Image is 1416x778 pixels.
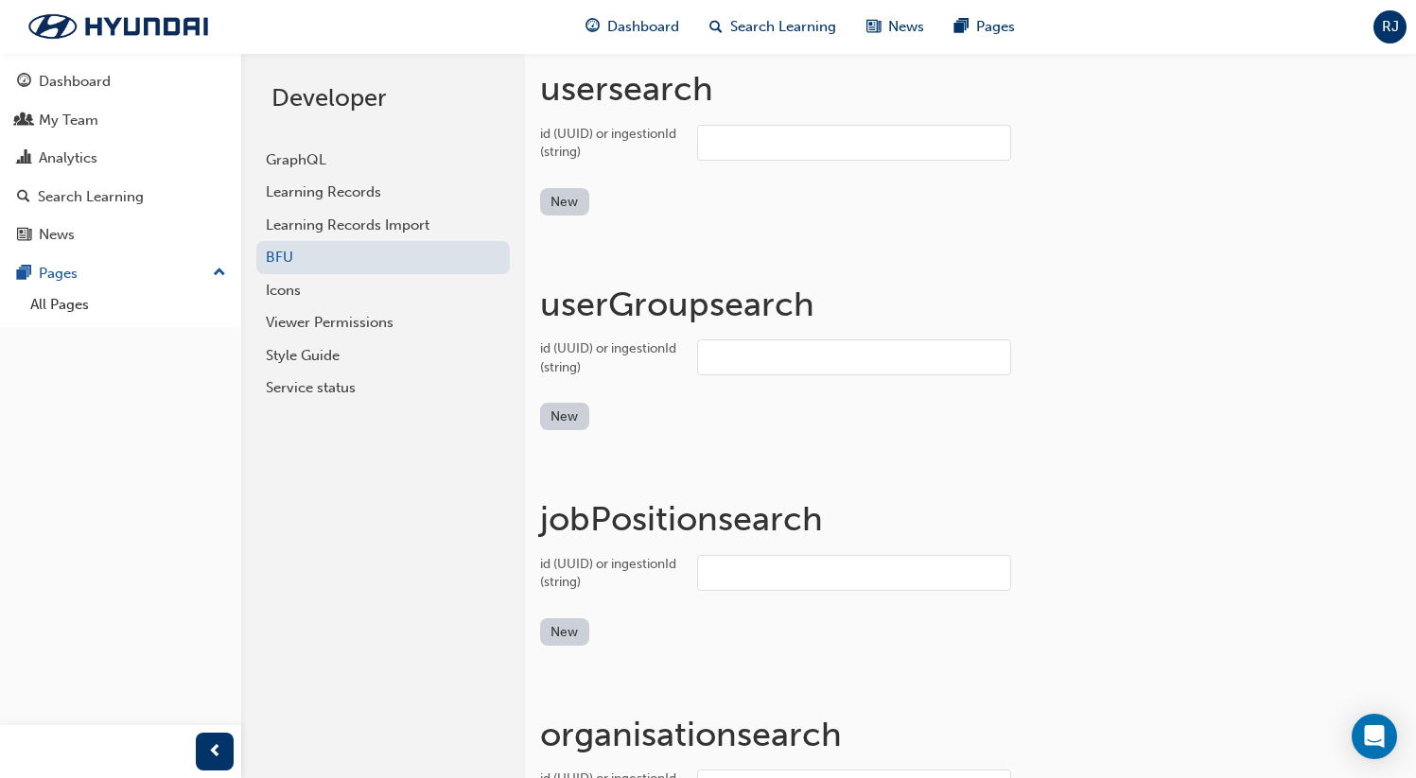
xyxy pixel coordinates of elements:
[256,209,510,242] a: Learning Records Import
[540,284,1401,325] h1: userGroup search
[256,241,510,274] a: BFU
[266,182,500,203] div: Learning Records
[8,256,234,291] button: Pages
[8,61,234,256] button: DashboardMy TeamAnalyticsSearch LearningNews
[8,141,234,176] a: Analytics
[23,290,234,320] a: All Pages
[1373,10,1407,43] button: RJ
[266,149,500,171] div: GraphQL
[39,224,75,246] div: News
[17,74,31,91] span: guage-icon
[954,15,969,39] span: pages-icon
[271,83,495,113] h2: Developer
[697,339,1011,375] input: id (UUID) or ingestionId (string)
[939,8,1030,46] a: pages-iconPages
[607,16,679,38] span: Dashboard
[570,8,694,46] a: guage-iconDashboard
[866,15,881,39] span: news-icon
[540,125,682,162] div: id (UUID) or ingestionId (string)
[39,147,97,169] div: Analytics
[256,274,510,307] a: Icons
[1382,16,1399,38] span: RJ
[540,188,589,216] button: New
[39,110,98,131] div: My Team
[8,180,234,215] a: Search Learning
[8,103,234,138] a: My Team
[540,555,682,592] div: id (UUID) or ingestionId (string)
[266,312,500,334] div: Viewer Permissions
[540,618,589,646] button: New
[266,345,500,367] div: Style Guide
[17,112,31,130] span: people-icon
[1352,714,1397,759] div: Open Intercom Messenger
[39,71,111,93] div: Dashboard
[208,740,222,764] span: prev-icon
[256,372,510,405] a: Service status
[586,15,600,39] span: guage-icon
[38,186,144,208] div: Search Learning
[256,306,510,339] a: Viewer Permissions
[540,498,1401,540] h1: jobPosition search
[540,68,1401,110] h1: user search
[888,16,924,38] span: News
[17,189,30,206] span: search-icon
[730,16,836,38] span: Search Learning
[213,261,226,285] span: up-icon
[709,15,723,39] span: search-icon
[540,714,1401,755] h1: organisation search
[8,217,234,252] a: News
[256,144,510,177] a: GraphQL
[266,280,500,302] div: Icons
[976,16,1015,38] span: Pages
[9,7,227,46] img: Trak
[256,176,510,209] a: Learning Records
[17,266,31,283] span: pages-icon
[266,215,500,236] div: Learning Records Import
[256,339,510,372] a: Style Guide
[39,263,78,285] div: Pages
[694,8,851,46] a: search-iconSearch Learning
[17,150,31,167] span: chart-icon
[697,555,1011,591] input: id (UUID) or ingestionId (string)
[697,125,1011,161] input: id (UUID) or ingestionId (string)
[266,377,500,399] div: Service status
[540,403,589,430] button: New
[8,64,234,99] a: Dashboard
[540,339,682,376] div: id (UUID) or ingestionId (string)
[851,8,939,46] a: news-iconNews
[17,227,31,244] span: news-icon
